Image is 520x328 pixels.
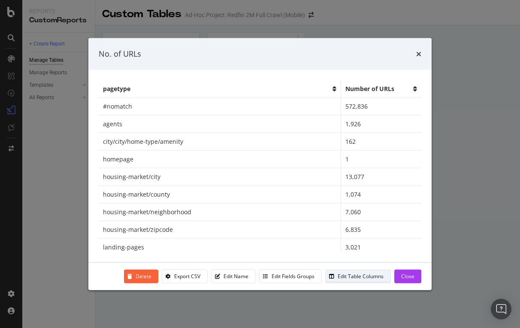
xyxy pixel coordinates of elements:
[272,273,314,280] div: Edit Fields Groups
[259,269,322,283] button: Edit Fields Groups
[401,273,414,280] div: Close
[99,238,341,256] td: landing-pages
[341,168,421,185] td: 13,077
[174,273,200,280] div: Export CSV
[99,97,341,115] td: #nomatch
[345,84,394,93] span: Number of URLs
[416,49,421,60] div: times
[325,269,391,283] button: Edit Table Columns
[99,133,341,150] td: city/city/home-type/amenity
[103,84,130,93] span: pagetype
[99,185,341,203] td: housing-market/county
[394,269,421,283] button: Close
[491,299,511,319] div: Open Intercom Messenger
[99,221,341,238] td: housing-market/zipcode
[211,269,256,283] button: Edit Name
[124,269,158,283] button: Delete
[338,273,384,280] div: Edit Table Columns
[341,203,421,221] td: 7,060
[88,38,432,290] div: modal
[99,168,341,185] td: housing-market/city
[99,150,341,168] td: homepage
[99,115,341,133] td: agents
[136,273,151,280] div: Delete
[341,97,421,115] td: 572,836
[341,185,421,203] td: 1,074
[99,203,341,221] td: housing-market/neighborhood
[341,133,421,150] td: 162
[341,238,421,256] td: 3,021
[162,269,208,283] button: Export CSV
[341,221,421,238] td: 6,835
[99,49,141,60] div: No. of URLs
[224,273,248,280] div: Edit Name
[341,150,421,168] td: 1
[341,115,421,133] td: 1,926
